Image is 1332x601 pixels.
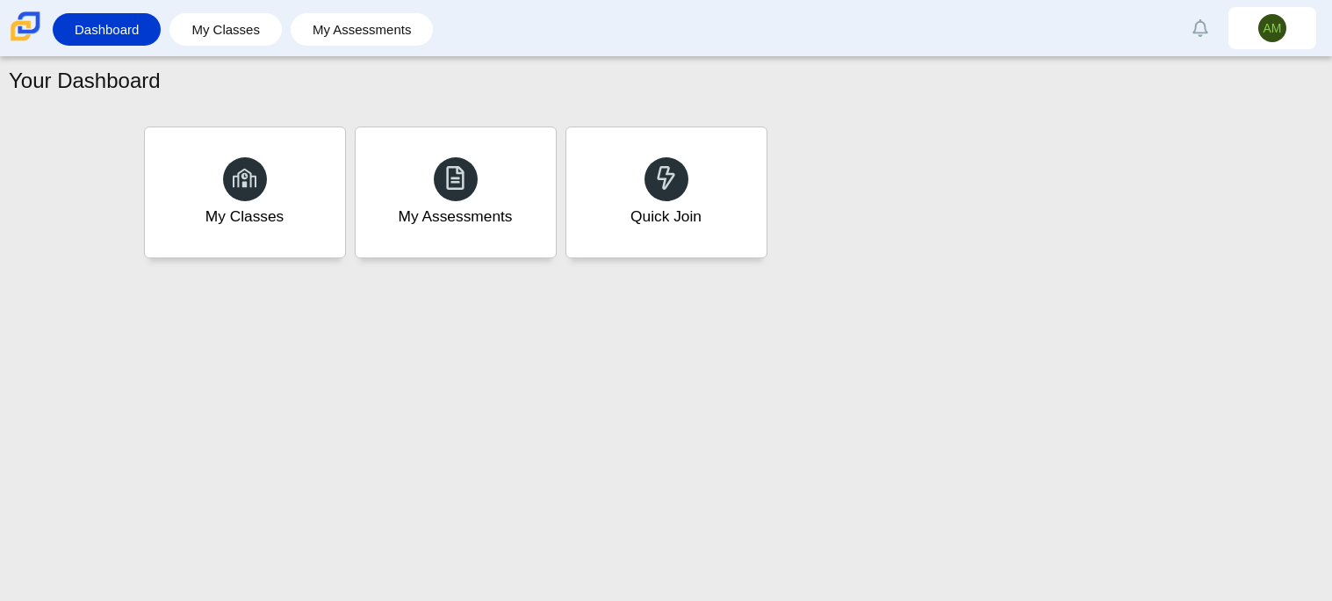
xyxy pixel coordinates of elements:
a: Quick Join [565,127,767,258]
a: My Classes [144,127,346,258]
span: AM [1264,22,1282,34]
a: My Classes [178,13,273,46]
h1: Your Dashboard [9,66,161,96]
a: My Assessments [355,127,557,258]
div: My Classes [205,206,284,228]
img: Carmen School of Science & Technology [7,8,44,45]
a: Alerts [1181,9,1220,47]
div: My Assessments [399,206,513,228]
a: My Assessments [299,13,425,46]
a: AM [1228,7,1316,49]
div: Quick Join [630,206,702,228]
a: Dashboard [61,13,152,46]
a: Carmen School of Science & Technology [7,33,44,47]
